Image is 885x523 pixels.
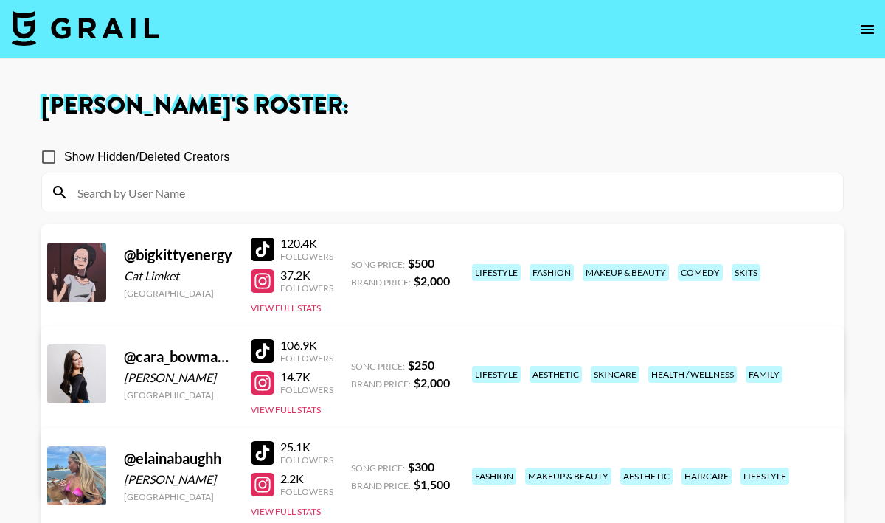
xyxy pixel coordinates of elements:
div: skincare [591,366,639,383]
strong: $ 300 [408,460,434,474]
button: View Full Stats [251,506,321,517]
div: 2.2K [280,471,333,486]
div: Followers [280,486,333,497]
button: View Full Stats [251,404,321,415]
div: [GEOGRAPHIC_DATA] [124,491,233,502]
span: Brand Price: [351,480,411,491]
strong: $ 2,000 [414,274,450,288]
div: 14.7K [280,370,333,384]
div: lifestyle [740,468,789,485]
div: family [746,366,782,383]
h1: [PERSON_NAME] 's Roster: [41,94,844,118]
span: Song Price: [351,361,405,372]
div: aesthetic [530,366,582,383]
strong: $ 250 [408,358,434,372]
span: Song Price: [351,463,405,474]
div: @ bigkittyenergy [124,246,233,264]
strong: $ 1,500 [414,477,450,491]
button: open drawer [853,15,882,44]
span: Brand Price: [351,277,411,288]
div: haircare [681,468,732,485]
div: 25.1K [280,440,333,454]
div: lifestyle [472,366,521,383]
div: 106.9K [280,338,333,353]
div: Followers [280,251,333,262]
div: health / wellness [648,366,737,383]
div: makeup & beauty [583,264,669,281]
div: @ elainabaughh [124,449,233,468]
div: Followers [280,283,333,294]
span: Show Hidden/Deleted Creators [64,148,230,166]
div: fashion [530,264,574,281]
strong: $ 500 [408,256,434,270]
button: View Full Stats [251,302,321,314]
div: Followers [280,454,333,465]
div: [PERSON_NAME] [124,370,233,385]
div: 37.2K [280,268,333,283]
span: Brand Price: [351,378,411,389]
div: comedy [678,264,723,281]
span: Song Price: [351,259,405,270]
div: [GEOGRAPHIC_DATA] [124,389,233,401]
div: Followers [280,384,333,395]
div: 120.4K [280,236,333,251]
div: [PERSON_NAME] [124,472,233,487]
img: Grail Talent [12,10,159,46]
div: fashion [472,468,516,485]
div: lifestyle [472,264,521,281]
div: Followers [280,353,333,364]
div: @ cara_bowman12 [124,347,233,366]
div: aesthetic [620,468,673,485]
div: Cat Limket [124,269,233,283]
div: [GEOGRAPHIC_DATA] [124,288,233,299]
input: Search by User Name [69,181,834,204]
strong: $ 2,000 [414,375,450,389]
div: skits [732,264,760,281]
div: makeup & beauty [525,468,611,485]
